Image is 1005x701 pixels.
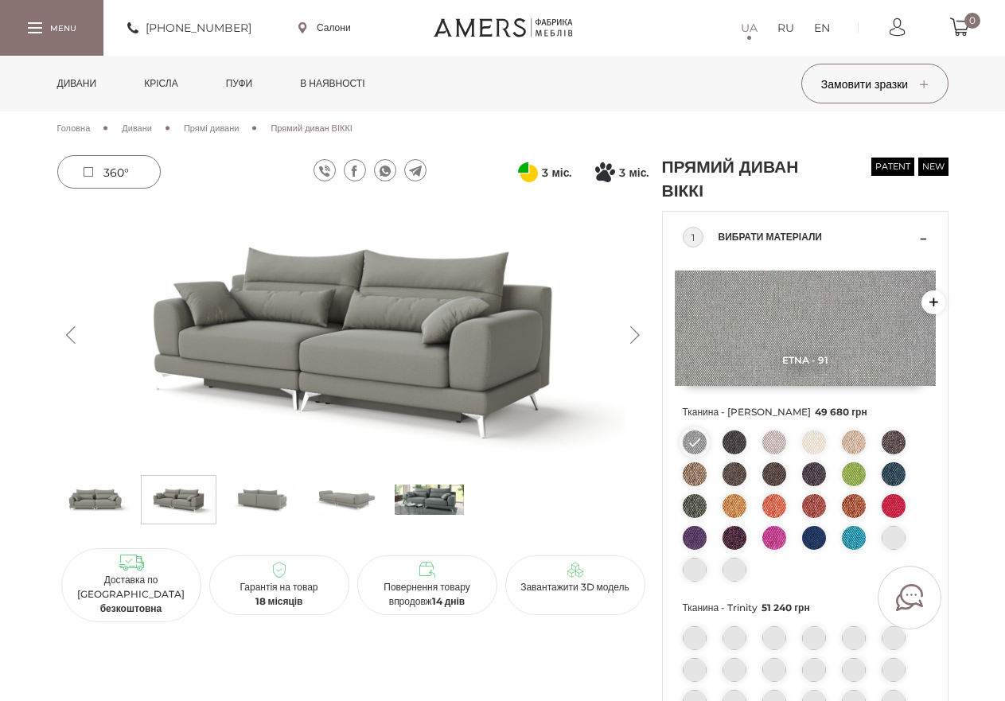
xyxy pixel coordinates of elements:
[675,271,936,386] img: Etna - 91
[68,573,195,616] p: Доставка по [GEOGRAPHIC_DATA]
[374,159,396,181] a: whatsapp
[821,77,928,92] span: Замовити зразки
[814,18,830,37] a: EN
[214,56,265,111] a: Пуфи
[122,121,152,135] a: Дивани
[871,158,914,176] span: patent
[100,602,162,614] b: безкоштовна
[683,402,928,423] span: Тканина - [PERSON_NAME]
[542,163,571,182] span: 3 міс.
[762,602,810,613] span: 51 240 грн
[801,64,949,103] button: Замовити зразки
[57,326,85,344] button: Previous
[777,18,794,37] a: RU
[518,162,538,182] svg: Оплата частинами від ПриватБанку
[216,580,343,609] p: Гарантія на товар
[918,158,949,176] span: new
[621,326,649,344] button: Next
[683,598,928,618] span: Тканина - Trinity
[364,580,491,609] p: Повернення товару впродовж
[719,228,916,247] span: Вибрати матеріали
[228,480,297,520] img: Прямий диван ВІККІ s-2
[122,123,152,134] span: Дивани
[675,354,936,366] span: Etna - 91
[45,56,109,111] a: Дивани
[741,18,758,37] a: UA
[404,159,427,181] a: telegram
[344,159,366,181] a: facebook
[432,595,465,607] b: 14 днів
[595,162,615,182] svg: Покупка частинами від Монобанку
[57,155,161,189] a: 360°
[619,163,649,182] span: 3 міс.
[311,480,380,520] img: Прямий диван ВІККІ s-3
[512,580,639,594] p: Завантажити 3D модель
[184,123,239,134] span: Прямі дивани
[103,166,129,180] span: 360°
[144,480,213,520] img: Прямий диван ВІККІ s-1
[683,227,703,247] div: 1
[964,13,980,29] span: 0
[60,480,130,520] img: Прямий диван ВІККІ s-0
[255,595,303,607] b: 18 місяців
[288,56,376,111] a: в наявності
[57,121,91,135] a: Головна
[57,123,91,134] span: Головна
[314,159,336,181] a: viber
[127,18,251,37] a: [PHONE_NUMBER]
[815,406,867,418] span: 49 680 грн
[184,121,239,135] a: Прямі дивани
[395,480,464,520] img: s_Прямий диван
[132,56,189,111] a: Крісла
[298,21,351,35] a: Салони
[57,203,649,467] img: Прямий диван ВІККІ -1
[662,155,845,203] h1: Прямий диван ВІККІ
